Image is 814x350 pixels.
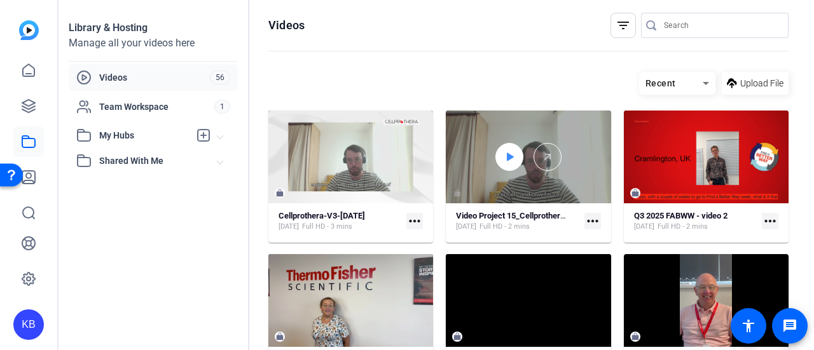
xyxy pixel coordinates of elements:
[740,77,783,90] span: Upload File
[279,211,401,232] a: Cellprothera-V3-[DATE][DATE]Full HD - 3 mins
[616,18,631,33] mat-icon: filter_list
[302,222,352,232] span: Full HD - 3 mins
[268,18,305,33] h1: Videos
[99,154,217,168] span: Shared With Me
[69,123,238,148] mat-expansion-panel-header: My Hubs
[584,213,601,229] mat-icon: more_horiz
[664,18,778,33] input: Search
[13,309,44,340] div: KB
[456,211,579,232] a: Video Project 15_Cellprothera-V3[DATE]Full HD - 2 mins
[406,213,423,229] mat-icon: more_horiz
[279,222,299,232] span: [DATE]
[99,129,190,142] span: My Hubs
[782,318,797,333] mat-icon: message
[634,211,757,232] a: Q3 2025 FABWW - video 2[DATE]Full HD - 2 mins
[762,213,778,229] mat-icon: more_horiz
[279,211,365,220] strong: Cellprothera-V3-[DATE]
[99,100,214,113] span: Team Workspace
[69,20,238,36] div: Library & Hosting
[634,222,654,232] span: [DATE]
[210,71,230,84] span: 56
[645,78,676,88] span: Recent
[214,100,230,114] span: 1
[658,222,708,232] span: Full HD - 2 mins
[69,36,238,51] div: Manage all your videos here
[99,71,210,84] span: Videos
[722,72,789,95] button: Upload File
[69,148,238,173] mat-expansion-panel-header: Shared With Me
[634,211,728,220] strong: Q3 2025 FABWW - video 2
[19,20,39,40] img: blue-gradient.svg
[456,211,578,220] strong: Video Project 15_Cellprothera-V3
[479,222,530,232] span: Full HD - 2 mins
[741,318,756,333] mat-icon: accessibility
[456,222,476,232] span: [DATE]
